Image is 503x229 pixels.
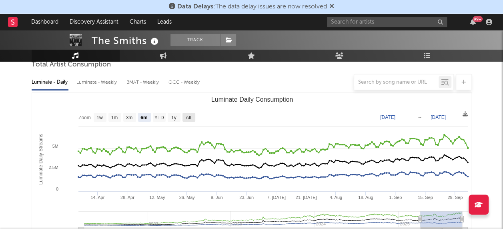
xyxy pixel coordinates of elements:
[177,4,327,10] span: : The data delay issues are now resolved
[380,114,395,120] text: [DATE]
[78,115,91,121] text: Zoom
[210,195,222,200] text: 9. Jun
[56,187,58,191] text: 0
[329,195,342,200] text: 4. Aug
[295,195,317,200] text: 21. [DATE]
[354,79,439,86] input: Search by song name or URL
[211,96,293,103] text: Luminate Daily Consumption
[170,34,220,46] button: Track
[126,115,132,121] text: 3m
[26,14,64,30] a: Dashboard
[140,115,147,121] text: 6m
[111,115,118,121] text: 1m
[329,4,334,10] span: Dismiss
[417,114,422,120] text: →
[124,14,152,30] a: Charts
[64,14,124,30] a: Discovery Assistant
[389,195,402,200] text: 1. Sep
[154,115,164,121] text: YTD
[152,14,177,30] a: Leads
[90,195,104,200] text: 14. Apr
[171,115,176,121] text: 1y
[96,115,103,121] text: 1w
[470,19,476,25] button: 99+
[177,4,213,10] span: Data Delays
[358,195,373,200] text: 18. Aug
[120,195,134,200] text: 28. Apr
[52,144,58,149] text: 5M
[186,115,191,121] text: All
[48,165,58,170] text: 2.5M
[239,195,253,200] text: 23. Jun
[149,195,165,200] text: 12. May
[32,60,111,70] span: Total Artist Consumption
[473,16,483,22] div: 99 +
[447,195,463,200] text: 29. Sep
[267,195,286,200] text: 7. [DATE]
[327,17,447,27] input: Search for artists
[417,195,433,200] text: 15. Sep
[179,195,195,200] text: 26. May
[431,114,446,120] text: [DATE]
[38,134,44,185] text: Luminate Daily Streams
[92,34,160,47] div: The Smiths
